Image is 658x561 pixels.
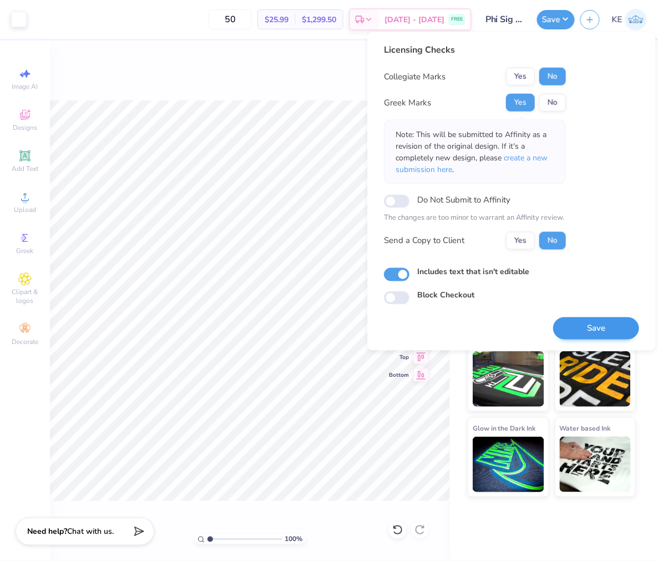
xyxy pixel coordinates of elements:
span: $1,299.50 [302,14,336,26]
button: Yes [506,68,535,85]
img: Glow in the Dark Ink [473,437,544,492]
button: Save [553,317,639,340]
span: Bottom [389,371,409,379]
span: 100 % [285,534,303,544]
label: Block Checkout [417,290,474,301]
input: – – [209,9,252,29]
span: Water based Ink [560,422,611,434]
label: Includes text that isn't editable [417,266,529,277]
a: KE [612,9,647,31]
div: Send a Copy to Client [384,234,464,247]
div: Licensing Checks [384,43,566,57]
span: Greek [17,246,34,255]
span: Chat with us. [67,527,114,537]
span: KE [612,13,622,26]
p: Note: This will be submitted to Affinity as a revision of the original design. If it's a complete... [396,129,554,175]
span: Decorate [12,337,38,346]
img: Water based Ink [560,437,631,492]
span: create a new submission here [396,153,548,175]
div: Greek Marks [384,97,431,109]
label: Do Not Submit to Affinity [417,193,510,207]
strong: Need help? [27,527,67,537]
span: Clipart & logos [6,287,44,305]
div: Collegiate Marks [384,70,446,83]
img: Metallic & Glitter Ink [560,351,631,407]
span: Glow in the Dark Ink [473,422,536,434]
input: Untitled Design [477,8,532,31]
button: Yes [506,231,535,249]
span: FREE [451,16,463,23]
span: Image AI [12,82,38,91]
span: Top [389,353,409,361]
span: Designs [13,123,37,132]
button: No [539,68,566,85]
span: Add Text [12,164,38,173]
button: Yes [506,94,535,112]
button: No [539,231,566,249]
button: No [539,94,566,112]
img: Neon Ink [473,351,544,407]
p: The changes are too minor to warrant an Affinity review. [384,213,566,224]
button: Save [537,10,575,29]
span: $25.99 [265,14,288,26]
span: [DATE] - [DATE] [384,14,444,26]
img: Kent Everic Delos Santos [625,9,647,31]
span: Upload [14,205,36,214]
